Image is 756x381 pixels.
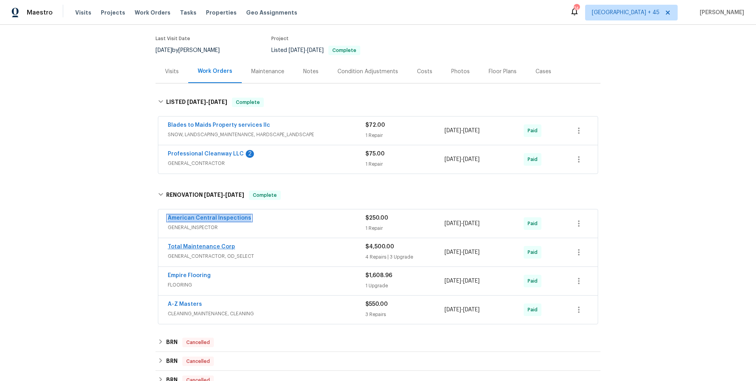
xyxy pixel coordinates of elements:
[168,122,270,128] a: Blades to Maids Property services llc
[166,338,178,347] h6: BRN
[156,46,229,55] div: by [PERSON_NAME]
[251,68,284,76] div: Maintenance
[365,131,445,139] div: 1 Repair
[451,68,470,76] div: Photos
[445,307,461,313] span: [DATE]
[417,68,432,76] div: Costs
[135,9,170,17] span: Work Orders
[75,9,91,17] span: Visits
[337,68,398,76] div: Condition Adjustments
[168,310,365,318] span: CLEANING_MAINTENANCE, CLEANING
[168,252,365,260] span: GENERAL_CONTRACTOR, OD_SELECT
[271,48,360,53] span: Listed
[187,99,206,105] span: [DATE]
[463,157,480,162] span: [DATE]
[574,5,579,13] div: 744
[204,192,223,198] span: [DATE]
[101,9,125,17] span: Projects
[168,159,365,167] span: GENERAL_CONTRACTOR
[365,253,445,261] div: 4 Repairs | 3 Upgrade
[156,352,600,371] div: BRN Cancelled
[225,192,244,198] span: [DATE]
[463,128,480,133] span: [DATE]
[445,277,480,285] span: -
[365,151,385,157] span: $75.00
[166,357,178,366] h6: BRN
[180,10,196,15] span: Tasks
[168,273,211,278] a: Empire Flooring
[463,221,480,226] span: [DATE]
[528,248,541,256] span: Paid
[445,250,461,255] span: [DATE]
[156,183,600,208] div: RENOVATION [DATE]-[DATE]Complete
[166,98,227,107] h6: LISTED
[156,333,600,352] div: BRN Cancelled
[592,9,660,17] span: [GEOGRAPHIC_DATA] + 45
[445,220,480,227] span: -
[303,68,319,76] div: Notes
[156,48,172,53] span: [DATE]
[365,282,445,290] div: 1 Upgrade
[365,122,385,128] span: $72.00
[528,155,541,163] span: Paid
[329,48,359,53] span: Complete
[168,301,202,307] a: A-Z Masters
[365,160,445,168] div: 1 Repair
[307,48,324,53] span: [DATE]
[365,273,392,278] span: $1,608.96
[697,9,744,17] span: [PERSON_NAME]
[156,36,190,41] span: Last Visit Date
[445,248,480,256] span: -
[463,250,480,255] span: [DATE]
[463,307,480,313] span: [DATE]
[365,311,445,318] div: 3 Repairs
[168,131,365,139] span: SNOW, LANDSCAPING_MAINTENANCE, HARDSCAPE_LANDSCAPE
[445,278,461,284] span: [DATE]
[365,244,394,250] span: $4,500.00
[528,127,541,135] span: Paid
[27,9,53,17] span: Maestro
[445,306,480,314] span: -
[204,192,244,198] span: -
[168,224,365,231] span: GENERAL_INSPECTOR
[187,99,227,105] span: -
[208,99,227,105] span: [DATE]
[289,48,324,53] span: -
[463,278,480,284] span: [DATE]
[528,220,541,227] span: Paid
[489,68,517,76] div: Floor Plans
[233,98,263,106] span: Complete
[289,48,305,53] span: [DATE]
[166,190,244,200] h6: RENOVATION
[445,127,480,135] span: -
[528,306,541,314] span: Paid
[250,191,280,199] span: Complete
[535,68,551,76] div: Cases
[156,90,600,115] div: LISTED [DATE]-[DATE]Complete
[168,151,244,157] a: Professional Cleanway LLC
[365,215,388,221] span: $250.00
[271,36,289,41] span: Project
[445,157,461,162] span: [DATE]
[445,128,461,133] span: [DATE]
[528,277,541,285] span: Paid
[445,221,461,226] span: [DATE]
[168,281,365,289] span: FLOORING
[365,224,445,232] div: 1 Repair
[183,357,213,365] span: Cancelled
[246,9,297,17] span: Geo Assignments
[168,215,251,221] a: American Central Inspections
[168,244,235,250] a: Total Maintenance Corp
[206,9,237,17] span: Properties
[365,301,388,307] span: $550.00
[165,68,179,76] div: Visits
[183,338,213,346] span: Cancelled
[198,67,232,75] div: Work Orders
[445,155,480,163] span: -
[246,150,254,158] div: 2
